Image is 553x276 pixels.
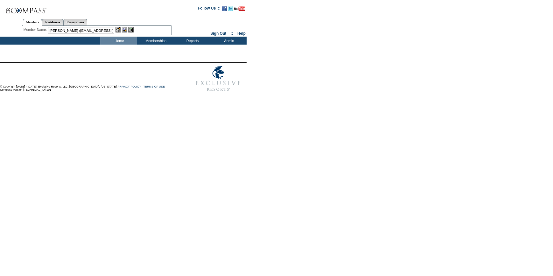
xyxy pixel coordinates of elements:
[228,8,233,12] a: Follow us on Twitter
[115,27,121,32] img: b_edit.gif
[234,6,245,11] img: Subscribe to our YouTube Channel
[231,31,233,36] span: ::
[190,63,247,95] img: Exclusive Resorts
[23,19,42,26] a: Members
[42,19,63,25] a: Residences
[5,2,47,15] img: Compass Home
[100,37,137,45] td: Home
[143,85,165,88] a: TERMS OF USE
[24,27,48,32] div: Member Name:
[237,31,246,36] a: Help
[210,37,247,45] td: Admin
[137,37,173,45] td: Memberships
[210,31,226,36] a: Sign Out
[122,27,127,32] img: View
[117,85,141,88] a: PRIVACY POLICY
[234,8,245,12] a: Subscribe to our YouTube Channel
[173,37,210,45] td: Reports
[222,8,227,12] a: Become our fan on Facebook
[228,6,233,11] img: Follow us on Twitter
[63,19,87,25] a: Reservations
[198,5,220,13] td: Follow Us ::
[128,27,134,32] img: Reservations
[222,6,227,11] img: Become our fan on Facebook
